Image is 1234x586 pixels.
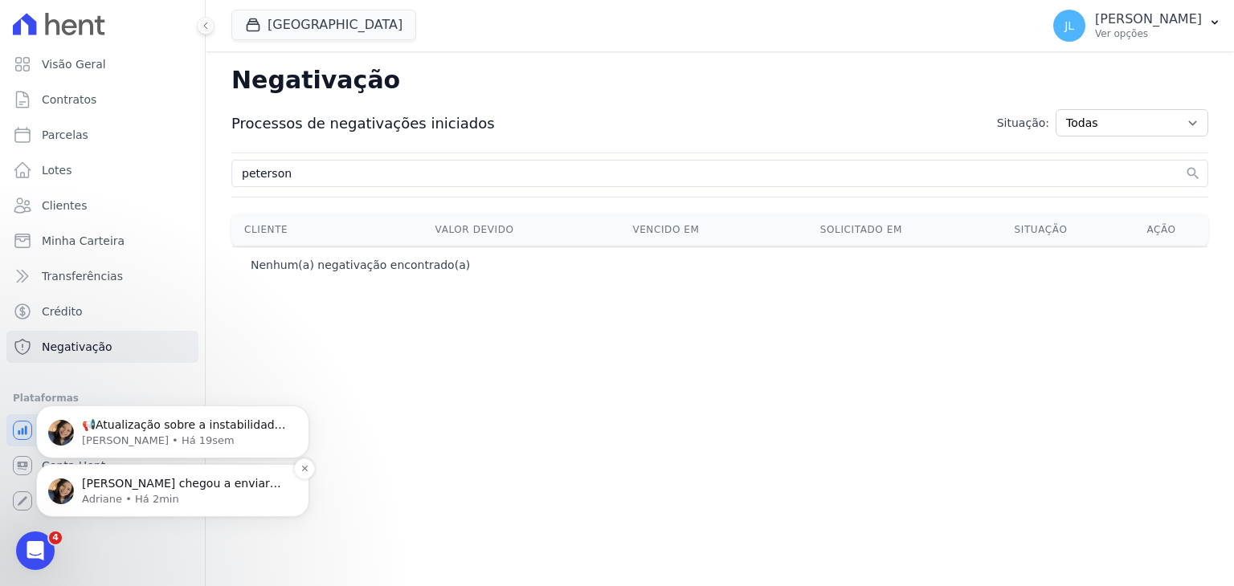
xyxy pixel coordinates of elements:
[42,56,106,72] span: Visão Geral
[755,214,967,246] th: Solicitado em
[6,83,198,116] a: Contratos
[231,64,1208,96] h2: Negativação
[42,92,96,108] span: Contratos
[1064,20,1074,31] span: JL
[6,225,198,257] a: Minha Carteira
[12,303,333,543] iframe: Intercom notifications mensagem
[1114,214,1208,246] th: Ação
[42,233,125,249] span: Minha Carteira
[6,119,198,151] a: Parcelas
[239,164,1182,183] input: Buscar por nome, CPF ou e-mail
[6,450,198,482] a: Conta Hent
[42,268,123,284] span: Transferências
[6,48,198,80] a: Visão Geral
[6,154,198,186] a: Lotes
[1040,3,1234,48] button: JL [PERSON_NAME] Ver opções
[6,260,198,292] a: Transferências
[16,531,55,570] iframe: Intercom live chat
[231,112,495,134] span: Processos de negativações iniciados
[1095,27,1202,40] p: Ver opções
[6,295,198,328] a: Crédito
[6,414,198,446] a: Recebíveis
[231,214,372,246] th: Cliente
[231,10,416,40] button: [GEOGRAPHIC_DATA]
[1095,11,1202,27] p: [PERSON_NAME]
[251,257,470,273] p: Nenhum(a) negativação encontrado(a)
[6,189,198,222] a: Clientes
[42,197,87,214] span: Clientes
[577,214,755,246] th: Vencido em
[1185,165,1201,181] button: search
[42,162,72,178] span: Lotes
[997,115,1049,132] span: Situação:
[49,531,62,544] span: 4
[967,214,1114,246] th: Situação
[372,214,577,246] th: Valor devido
[6,331,198,363] a: Negativação
[42,127,88,143] span: Parcelas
